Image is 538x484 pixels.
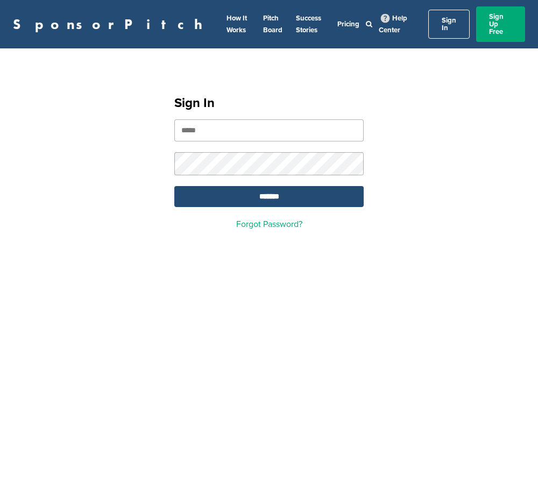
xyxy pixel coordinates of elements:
a: Help Center [379,12,407,37]
a: SponsorPitch [13,17,209,31]
a: How It Works [226,14,247,34]
a: Forgot Password? [236,219,302,230]
h1: Sign In [174,94,364,113]
a: Success Stories [296,14,321,34]
a: Sign In [428,10,470,39]
a: Pricing [337,20,359,29]
a: Pitch Board [263,14,282,34]
a: Sign Up Free [476,6,525,42]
